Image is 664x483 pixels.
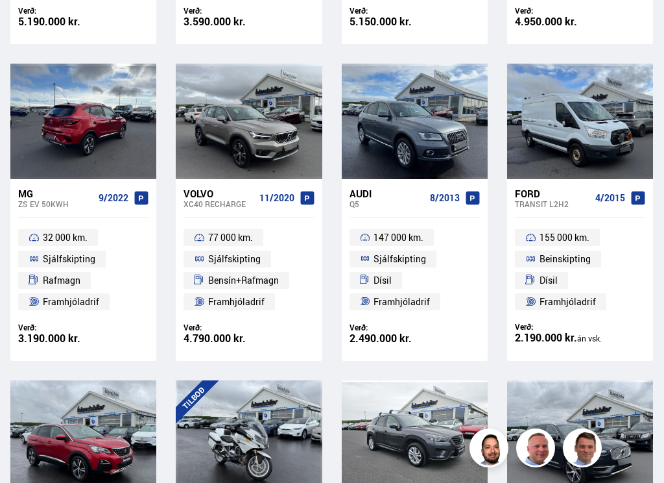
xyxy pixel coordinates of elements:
[595,193,625,203] span: 4/2015
[430,193,460,203] span: 8/2013
[184,199,254,208] div: XC40 RECHARGE
[350,6,480,16] div: Verð:
[208,273,279,288] span: Bensín+Rafmagn
[43,294,99,310] span: Framhjóladrif
[350,16,480,27] div: 5.150.000 kr.
[184,333,314,344] div: 4.790.000 kr.
[184,323,314,332] div: Verð:
[184,6,314,16] div: Verð:
[515,332,645,344] div: 2.190.000 kr.
[43,273,80,288] span: Rafmagn
[208,294,265,310] span: Framhjóladrif
[350,333,480,344] div: 2.490.000 kr.
[539,251,591,267] span: Beinskipting
[577,333,602,343] span: án vsk.
[515,188,590,199] div: Ford
[18,16,148,27] div: 5.190.000 kr.
[99,193,128,203] span: 9/2022
[539,230,589,245] span: 155 000 km.
[208,230,253,245] span: 77 000 km.
[184,16,314,27] div: 3.590.000 kr.
[350,199,425,208] div: Q5
[208,251,261,267] span: Sjálfskipting
[373,230,423,245] span: 147 000 km.
[10,179,156,361] a: MG ZS EV 50KWH 9/2022 32 000 km. Sjálfskipting Rafmagn Framhjóladrif Verð: 3.190.000 kr.
[515,6,645,16] div: Verð:
[259,193,294,203] span: 11/2020
[471,430,510,469] img: nhp88E3Fdnt1Opn2.png
[515,322,645,332] div: Verð:
[515,199,590,208] div: Transit L2H2
[18,6,148,16] div: Verð:
[18,333,148,344] div: 3.190.000 kr.
[539,273,558,288] span: Dísil
[43,230,88,245] span: 32 000 km.
[10,5,49,44] button: Open LiveChat chat widget
[373,294,430,310] span: Framhjóladrif
[18,188,93,199] div: MG
[18,199,93,208] div: ZS EV 50KWH
[176,179,322,361] a: Volvo XC40 RECHARGE 11/2020 77 000 km. Sjálfskipting Bensín+Rafmagn Framhjóladrif Verð: 4.790.000...
[539,294,596,310] span: Framhjóladrif
[373,273,392,288] span: Dísil
[342,179,488,361] a: Audi Q5 8/2013 147 000 km. Sjálfskipting Dísil Framhjóladrif Verð: 2.490.000 kr.
[565,430,604,469] img: FbJEzSuNWCJXmdc-.webp
[43,251,95,267] span: Sjálfskipting
[373,251,426,267] span: Sjálfskipting
[350,188,425,199] div: Audi
[515,16,645,27] div: 4.950.000 kr.
[507,179,653,361] a: Ford Transit L2H2 4/2015 155 000 km. Beinskipting Dísil Framhjóladrif Verð: 2.190.000 kr.án vsk.
[184,188,254,199] div: Volvo
[350,323,480,332] div: Verð:
[18,323,148,332] div: Verð:
[518,430,557,469] img: siFngHWaQ9KaOqBr.png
